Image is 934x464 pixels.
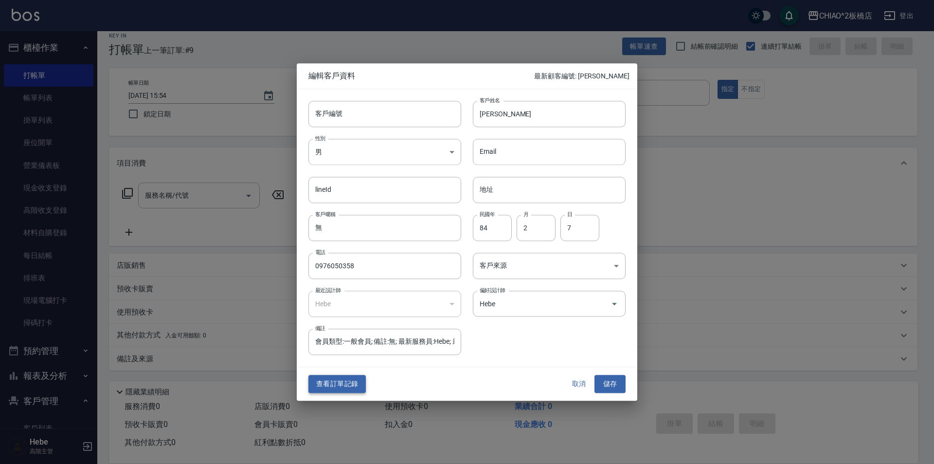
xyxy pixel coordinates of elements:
label: 客戶姓名 [480,96,500,104]
label: 備註 [315,325,325,332]
label: 最近設計師 [315,286,341,294]
label: 偏好設計師 [480,286,505,294]
label: 日 [567,210,572,218]
label: 民國年 [480,210,495,218]
div: 男 [308,139,461,165]
button: 查看訂單記錄 [308,375,366,393]
button: Open [607,296,622,312]
div: Hebe [308,291,461,317]
label: 性別 [315,134,325,142]
button: 取消 [563,375,594,393]
label: 月 [523,210,528,218]
button: 儲存 [594,375,626,393]
p: 最新顧客編號: [PERSON_NAME] [534,71,629,81]
label: 客戶暱稱 [315,210,336,218]
label: 電話 [315,248,325,256]
span: 編輯客戶資料 [308,71,534,81]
